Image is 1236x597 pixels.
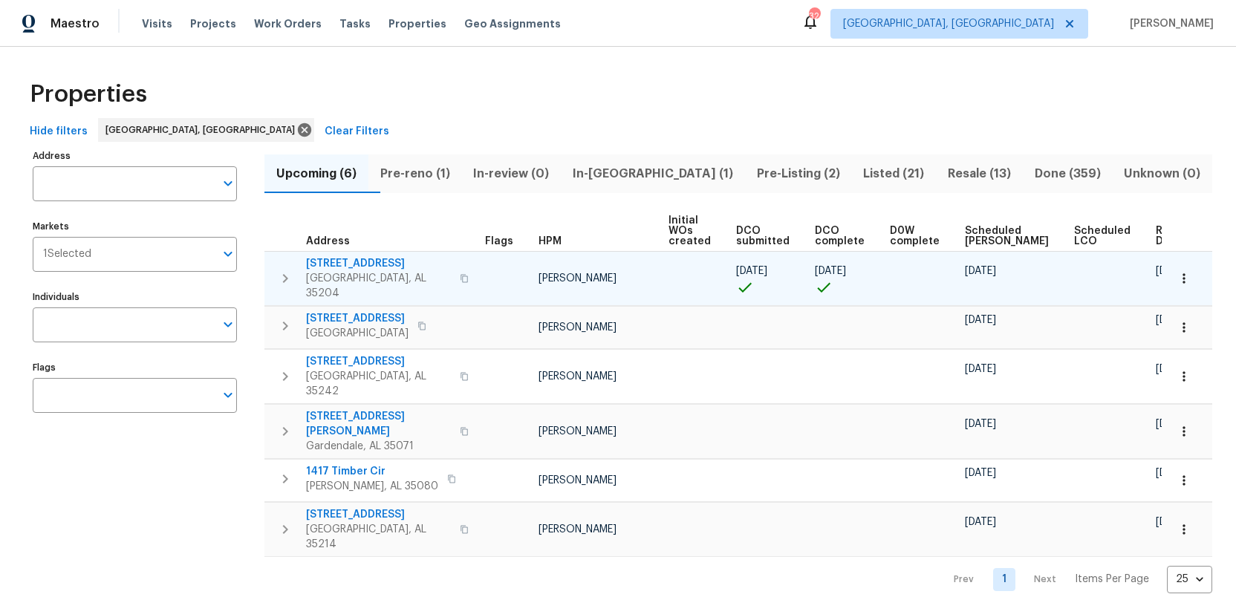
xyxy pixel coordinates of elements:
[51,16,100,31] span: Maestro
[1156,364,1187,374] span: [DATE]
[33,151,237,160] label: Address
[736,226,790,247] span: DCO submitted
[306,354,451,369] span: [STREET_ADDRESS]
[190,16,236,31] span: Projects
[965,468,996,478] span: [DATE]
[306,369,451,399] span: [GEOGRAPHIC_DATA], AL 35242
[1156,468,1187,478] span: [DATE]
[306,507,451,522] span: [STREET_ADDRESS]
[306,236,350,247] span: Address
[736,266,767,276] span: [DATE]
[1124,16,1214,31] span: [PERSON_NAME]
[539,273,617,284] span: [PERSON_NAME]
[539,475,617,486] span: [PERSON_NAME]
[860,163,927,184] span: Listed (21)
[218,385,238,405] button: Open
[306,409,451,439] span: [STREET_ADDRESS][PERSON_NAME]
[754,163,843,184] span: Pre-Listing (2)
[809,9,819,24] div: 32
[33,222,237,231] label: Markets
[965,364,996,374] span: [DATE]
[142,16,172,31] span: Visits
[485,236,513,247] span: Flags
[43,248,91,261] span: 1 Selected
[105,123,301,137] span: [GEOGRAPHIC_DATA], [GEOGRAPHIC_DATA]
[319,118,395,146] button: Clear Filters
[965,226,1049,247] span: Scheduled [PERSON_NAME]
[570,163,736,184] span: In-[GEOGRAPHIC_DATA] (1)
[669,215,711,247] span: Initial WOs created
[388,16,446,31] span: Properties
[30,87,147,102] span: Properties
[539,322,617,333] span: [PERSON_NAME]
[965,419,996,429] span: [DATE]
[218,173,238,194] button: Open
[815,226,865,247] span: DCO complete
[306,439,451,454] span: Gardendale, AL 35071
[1032,163,1104,184] span: Done (359)
[1156,266,1187,276] span: [DATE]
[306,271,451,301] span: [GEOGRAPHIC_DATA], AL 35204
[539,371,617,382] span: [PERSON_NAME]
[843,16,1054,31] span: [GEOGRAPHIC_DATA], [GEOGRAPHIC_DATA]
[339,19,371,29] span: Tasks
[30,123,88,141] span: Hide filters
[1156,517,1187,527] span: [DATE]
[815,266,846,276] span: [DATE]
[325,123,389,141] span: Clear Filters
[539,524,617,535] span: [PERSON_NAME]
[24,118,94,146] button: Hide filters
[306,311,409,326] span: [STREET_ADDRESS]
[464,16,561,31] span: Geo Assignments
[1156,226,1188,247] span: Ready Date
[539,236,562,247] span: HPM
[98,118,314,142] div: [GEOGRAPHIC_DATA], [GEOGRAPHIC_DATA]
[33,293,237,301] label: Individuals
[1074,226,1131,247] span: Scheduled LCO
[254,16,322,31] span: Work Orders
[1121,163,1203,184] span: Unknown (0)
[1156,315,1187,325] span: [DATE]
[306,326,409,341] span: [GEOGRAPHIC_DATA]
[940,566,1212,593] nav: Pagination Navigation
[33,363,237,372] label: Flags
[945,163,1014,184] span: Resale (13)
[306,522,451,552] span: [GEOGRAPHIC_DATA], AL 35214
[273,163,360,184] span: Upcoming (6)
[965,517,996,527] span: [DATE]
[993,568,1015,591] a: Goto page 1
[306,256,451,271] span: [STREET_ADDRESS]
[965,266,996,276] span: [DATE]
[218,244,238,264] button: Open
[306,479,438,494] span: [PERSON_NAME], AL 35080
[1156,419,1187,429] span: [DATE]
[306,464,438,479] span: 1417 Timber Cir
[377,163,453,184] span: Pre-reno (1)
[218,314,238,335] button: Open
[470,163,552,184] span: In-review (0)
[539,426,617,437] span: [PERSON_NAME]
[1075,572,1149,587] p: Items Per Page
[965,315,996,325] span: [DATE]
[890,226,940,247] span: D0W complete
